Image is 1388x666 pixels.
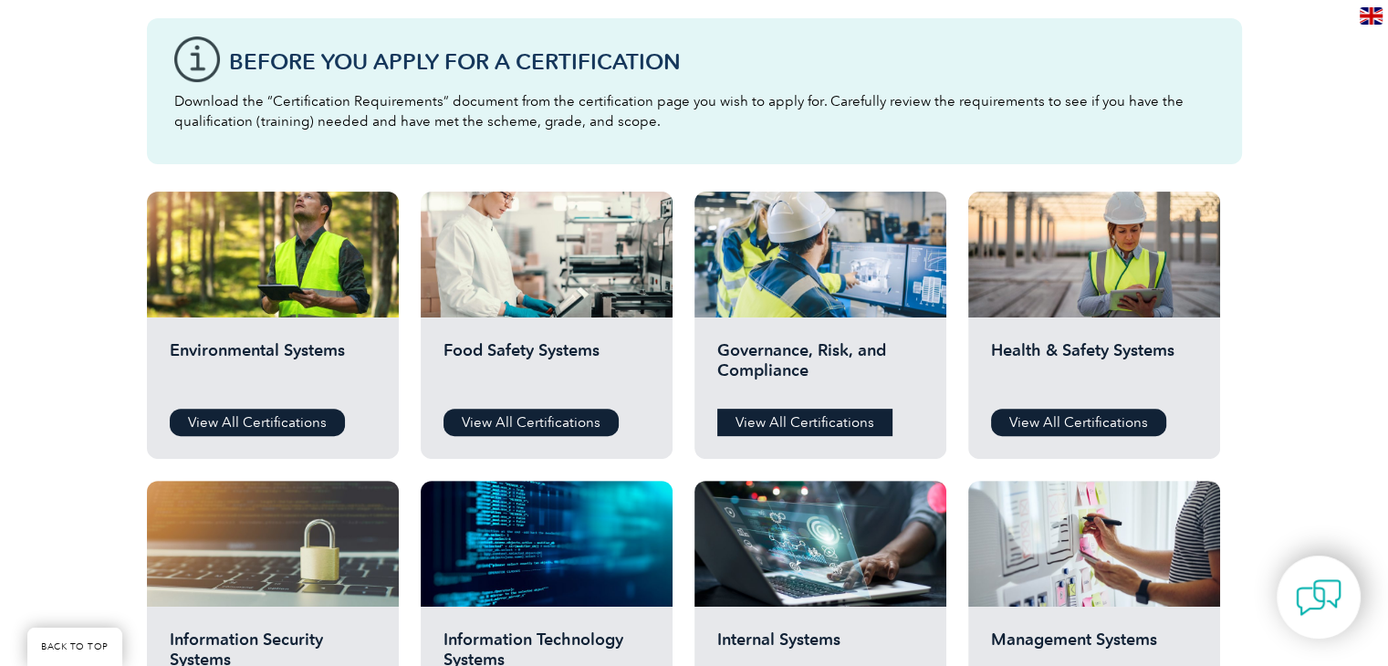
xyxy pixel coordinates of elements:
[229,50,1215,73] h3: Before You Apply For a Certification
[991,340,1197,395] h2: Health & Safety Systems
[717,409,892,436] a: View All Certifications
[444,409,619,436] a: View All Certifications
[170,340,376,395] h2: Environmental Systems
[170,409,345,436] a: View All Certifications
[991,409,1166,436] a: View All Certifications
[444,340,650,395] h2: Food Safety Systems
[717,340,924,395] h2: Governance, Risk, and Compliance
[1360,7,1383,25] img: en
[1296,575,1341,620] img: contact-chat.png
[174,91,1215,131] p: Download the “Certification Requirements” document from the certification page you wish to apply ...
[27,628,122,666] a: BACK TO TOP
